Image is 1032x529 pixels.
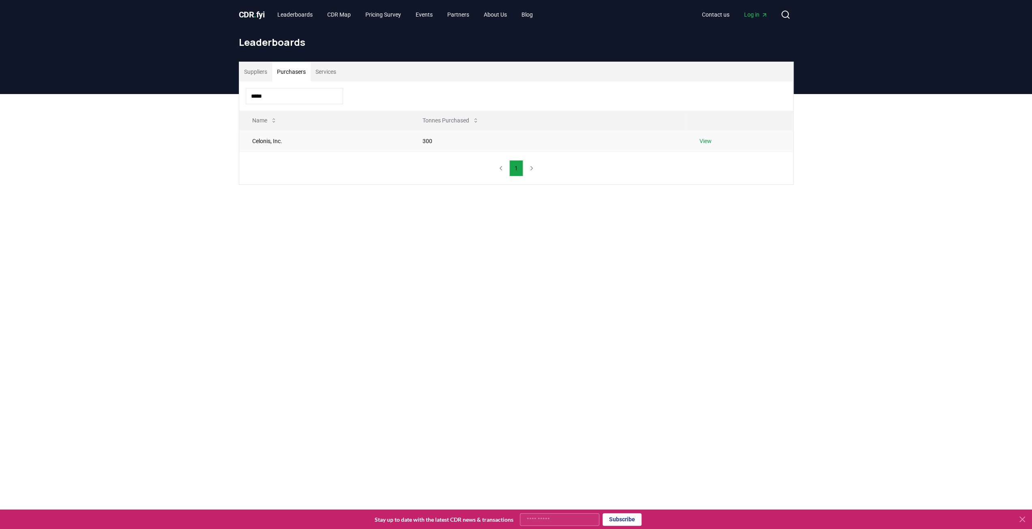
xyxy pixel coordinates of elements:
[699,137,712,145] a: View
[509,160,523,176] button: 1
[695,7,736,22] a: Contact us
[477,7,513,22] a: About Us
[515,7,539,22] a: Blog
[239,62,272,81] button: Suppliers
[321,7,357,22] a: CDR Map
[272,62,311,81] button: Purchasers
[409,7,439,22] a: Events
[738,7,774,22] a: Log in
[239,9,265,20] a: CDR.fyi
[410,130,687,152] td: 300
[239,10,265,19] span: CDR fyi
[271,7,319,22] a: Leaderboards
[416,112,485,129] button: Tonnes Purchased
[311,62,341,81] button: Services
[271,7,539,22] nav: Main
[359,7,408,22] a: Pricing Survey
[254,10,256,19] span: .
[239,130,410,152] td: Celonis, Inc.
[441,7,476,22] a: Partners
[239,36,794,49] h1: Leaderboards
[246,112,283,129] button: Name
[744,11,768,19] span: Log in
[695,7,774,22] nav: Main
